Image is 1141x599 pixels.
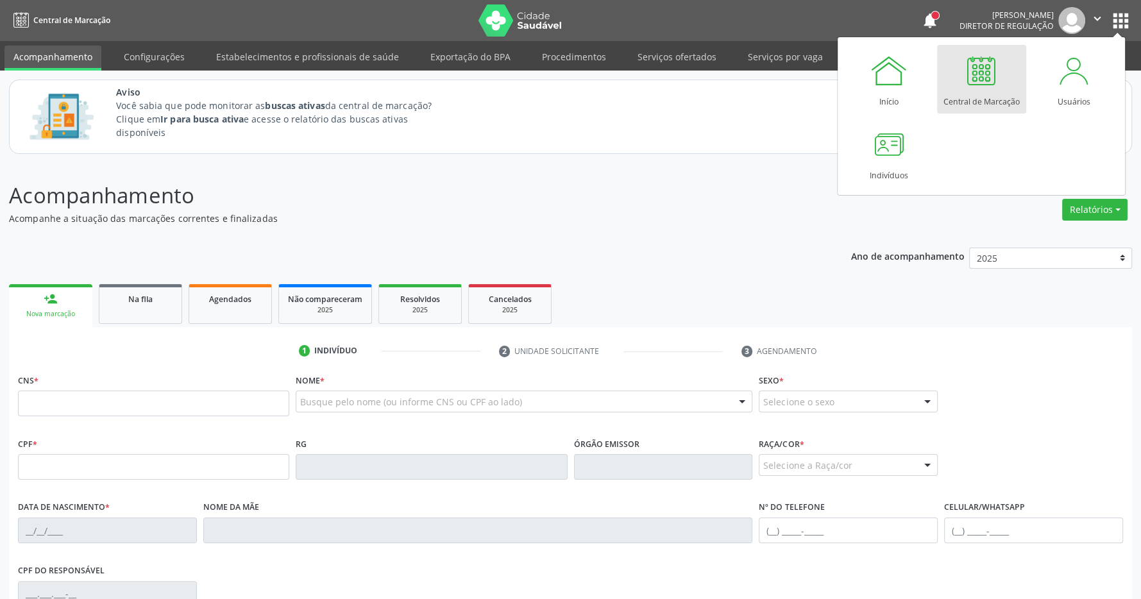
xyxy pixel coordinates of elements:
img: Imagem de CalloutCard [25,88,98,146]
label: CNS [18,371,38,391]
a: Configurações [115,46,194,68]
div: person_add [44,292,58,306]
div: 2025 [388,305,452,315]
div: 1 [299,345,310,357]
div: 2025 [478,305,542,315]
a: Serviços ofertados [629,46,725,68]
a: Estabelecimentos e profissionais de saúde [207,46,408,68]
label: Sexo [759,371,784,391]
label: Nome [296,371,325,391]
label: Nº do Telefone [759,498,824,518]
a: Exportação do BPA [421,46,520,68]
label: Órgão emissor [574,434,639,454]
p: Acompanhe a situação das marcações correntes e finalizadas [9,212,795,225]
label: Nome da mãe [203,498,259,518]
p: Acompanhamento [9,180,795,212]
img: img [1058,7,1085,34]
span: Central de Marcação [33,15,110,26]
label: Data de nascimento [18,498,110,518]
span: Resolvidos [400,294,440,305]
div: Indivíduo [314,345,357,357]
label: RG [296,434,307,454]
p: Você sabia que pode monitorar as da central de marcação? Clique em e acesse o relatório das busca... [116,99,455,139]
input: (__) _____-_____ [944,518,1123,543]
a: Indivíduos [845,119,934,187]
a: Procedimentos [533,46,615,68]
span: Na fila [128,294,153,305]
span: Selecione o sexo [763,395,834,409]
label: CPF do responsável [18,561,105,581]
button:  [1085,7,1110,34]
input: __/__/____ [18,518,197,543]
span: Aviso [116,85,455,99]
label: Celular/WhatsApp [944,498,1025,518]
strong: Ir para busca ativa [160,113,244,125]
a: Central de Marcação [937,45,1026,114]
span: Selecione a Raça/cor [763,459,852,472]
span: Cancelados [489,294,532,305]
a: Central de Marcação [9,10,110,31]
a: Início [845,45,934,114]
div: [PERSON_NAME] [959,10,1054,21]
a: Usuários [1029,45,1119,114]
span: Busque pelo nome (ou informe CNS ou CPF ao lado) [300,395,522,409]
div: 2025 [288,305,362,315]
a: Serviços por vaga [739,46,832,68]
input: (__) _____-_____ [759,518,938,543]
label: CPF [18,434,37,454]
a: Acompanhamento [4,46,101,71]
div: Nova marcação [18,309,83,319]
button: notifications [921,12,939,30]
span: Diretor de regulação [959,21,1054,31]
button: apps [1110,10,1132,32]
i:  [1090,12,1104,26]
strong: buscas ativas [265,99,325,112]
span: Agendados [209,294,251,305]
p: Ano de acompanhamento [851,248,965,264]
label: Raça/cor [759,434,804,454]
span: Não compareceram [288,294,362,305]
button: Relatórios [1062,199,1128,221]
